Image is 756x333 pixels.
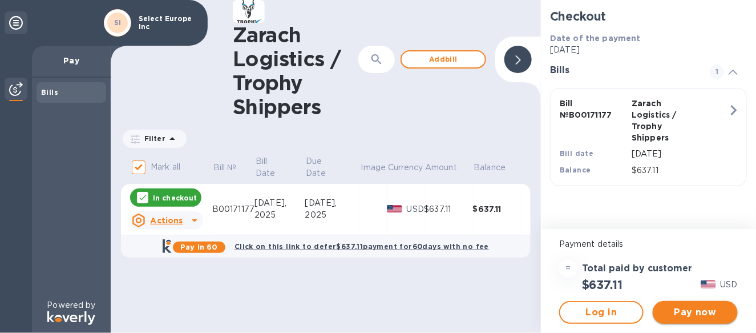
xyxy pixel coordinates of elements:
[401,50,486,69] button: Addbill
[662,306,728,319] span: Pay now
[41,55,102,66] p: Pay
[213,162,237,174] p: Bill №
[256,155,289,179] p: Bill Date
[407,203,425,215] p: USD
[305,197,360,209] div: [DATE],
[582,278,622,292] h2: $637.11
[560,149,594,158] b: Bill date
[550,65,697,76] h3: Bills
[306,155,344,179] p: Due Date
[233,23,358,119] h1: Zarach Logistics / Trophy Shippers
[235,242,489,251] b: Click on this link to defer $637.11 payment for 60 days with no fee
[254,209,305,221] div: 2025
[151,161,180,173] p: Mark all
[425,162,472,174] span: Amount
[41,88,58,97] b: Bills
[550,88,747,186] button: Bill №B00171177Zarach Logistics / Trophy ShippersBill date[DATE]Balance$637.11
[254,197,305,209] div: [DATE],
[559,259,577,278] div: =
[560,166,591,174] b: Balance
[305,209,360,221] div: 2025
[213,162,252,174] span: Bill №
[550,9,747,23] h2: Checkout
[473,203,521,215] div: $637.11
[388,162,423,174] p: Currency
[632,165,728,176] p: $637.11
[387,205,402,213] img: USD
[47,311,95,325] img: Logo
[212,203,254,215] div: B00171177
[632,98,699,143] p: Zarach Logistics / Trophy Shippers
[150,216,183,225] u: Actions
[180,243,217,251] b: Pay in 60
[550,44,747,56] p: [DATE]
[139,15,196,31] p: Select Europe Inc
[140,134,165,143] p: Filter
[474,162,506,174] p: Balance
[569,306,633,319] span: Log in
[425,162,457,174] p: Amount
[721,279,738,291] p: USD
[560,98,627,121] p: Bill № B00171177
[559,238,738,250] p: Payment details
[632,148,728,160] p: [DATE]
[710,65,724,79] span: 1
[47,299,95,311] p: Powered by
[153,193,197,203] p: In checkout
[559,301,644,324] button: Log in
[114,18,122,27] b: SI
[582,263,692,274] h3: Total paid by customer
[361,162,386,174] p: Image
[550,34,641,43] b: Date of the payment
[474,162,520,174] span: Balance
[306,155,359,179] span: Due Date
[425,203,473,215] div: $637.11
[653,301,737,324] button: Pay now
[256,155,304,179] span: Bill Date
[411,53,476,66] span: Add bill
[701,280,716,288] img: USD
